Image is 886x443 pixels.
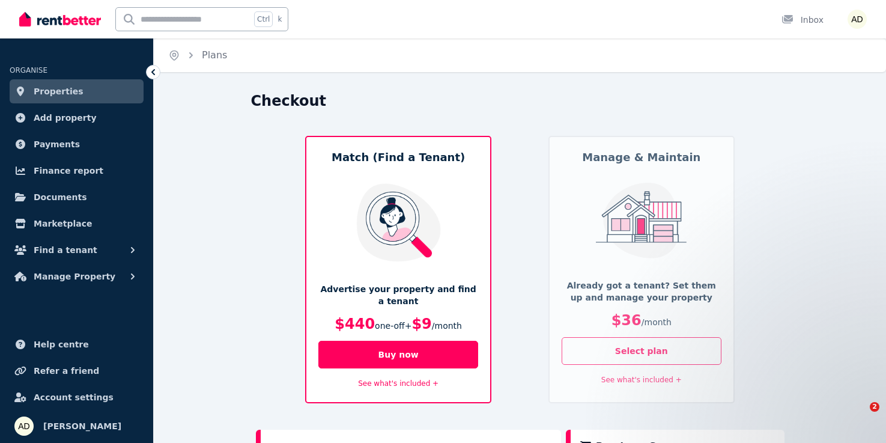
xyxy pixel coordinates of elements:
[34,84,83,99] span: Properties
[845,402,874,431] iframe: Intercom live chat
[10,238,144,262] button: Find a tenant
[254,11,273,27] span: Ctrl
[34,137,80,151] span: Payments
[202,49,227,61] a: Plans
[781,14,824,26] div: Inbox
[358,379,438,388] a: See what's included +
[335,316,375,332] span: $440
[411,316,431,332] span: $9
[318,341,478,368] button: Buy now
[34,190,87,204] span: Documents
[432,321,462,331] span: / month
[870,402,879,412] span: 2
[34,390,114,405] span: Account settings
[562,149,721,166] h5: Manage & Maintain
[10,332,144,356] a: Help centre
[34,269,115,284] span: Manage Property
[611,312,642,329] span: $36
[10,159,144,183] a: Finance report
[10,359,144,383] a: Refer a friend
[10,106,144,130] a: Add property
[10,185,144,209] a: Documents
[34,163,103,178] span: Finance report
[34,111,97,125] span: Add property
[10,79,144,103] a: Properties
[10,385,144,409] a: Account settings
[318,149,478,166] h5: Match (Find a Tenant)
[251,91,327,111] h1: Checkout
[19,10,101,28] img: RentBetter
[592,183,691,258] img: Manage & Maintain
[34,243,97,257] span: Find a tenant
[10,264,144,289] button: Manage Property
[10,212,144,236] a: Marketplace
[34,216,92,231] span: Marketplace
[10,66,47,75] span: ORGANISE
[642,317,672,327] span: / month
[14,417,34,436] img: Andrew Donadel
[154,38,241,72] nav: Breadcrumb
[848,10,867,29] img: Andrew Donadel
[34,337,89,352] span: Help centre
[375,321,405,331] span: one-off
[278,14,282,24] span: k
[405,321,412,331] span: +
[562,337,721,365] button: Select plan
[318,283,478,307] p: Advertise your property and find a tenant
[10,132,144,156] a: Payments
[43,419,121,433] span: [PERSON_NAME]
[34,364,99,378] span: Refer a friend
[562,280,721,304] p: Already got a tenant? Set them up and manage your property
[349,183,448,262] img: Match (Find a Tenant)
[601,376,682,384] a: See what's included +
